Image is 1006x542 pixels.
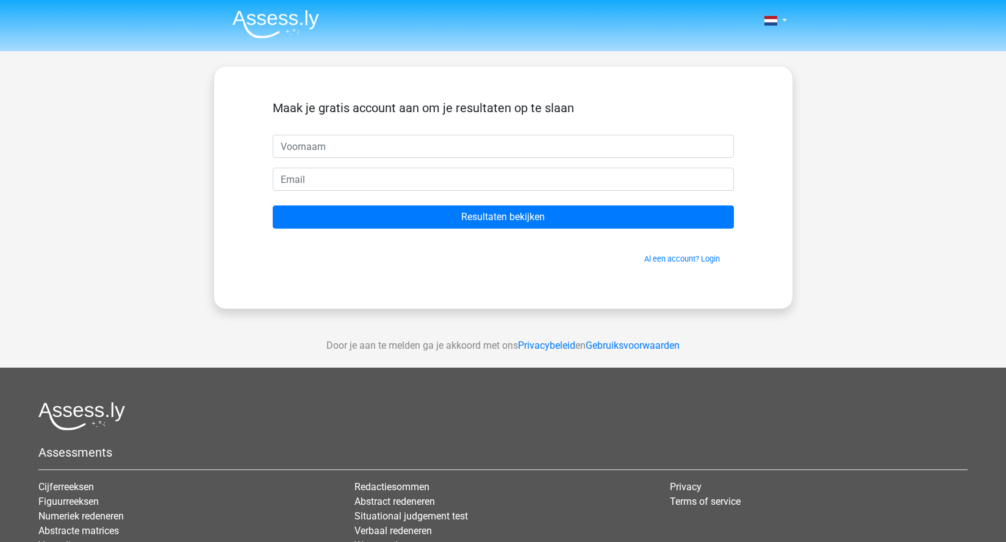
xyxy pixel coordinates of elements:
img: Assessly [232,10,319,38]
a: Privacybeleid [518,340,575,351]
input: Email [273,168,734,191]
a: Terms of service [670,496,741,507]
a: Situational judgement test [354,510,468,522]
a: Numeriek redeneren [38,510,124,522]
a: Al een account? Login [644,254,720,263]
h5: Assessments [38,445,968,460]
a: Gebruiksvoorwaarden [586,340,680,351]
a: Verbaal redeneren [354,525,432,537]
img: Assessly logo [38,402,125,430]
h5: Maak je gratis account aan om je resultaten op te slaan [273,101,734,115]
input: Voornaam [273,135,734,158]
a: Redactiesommen [354,481,429,493]
a: Privacy [670,481,702,493]
a: Abstract redeneren [354,496,435,507]
a: Abstracte matrices [38,525,119,537]
input: Resultaten bekijken [273,205,734,229]
a: Cijferreeksen [38,481,94,493]
a: Figuurreeksen [38,496,99,507]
